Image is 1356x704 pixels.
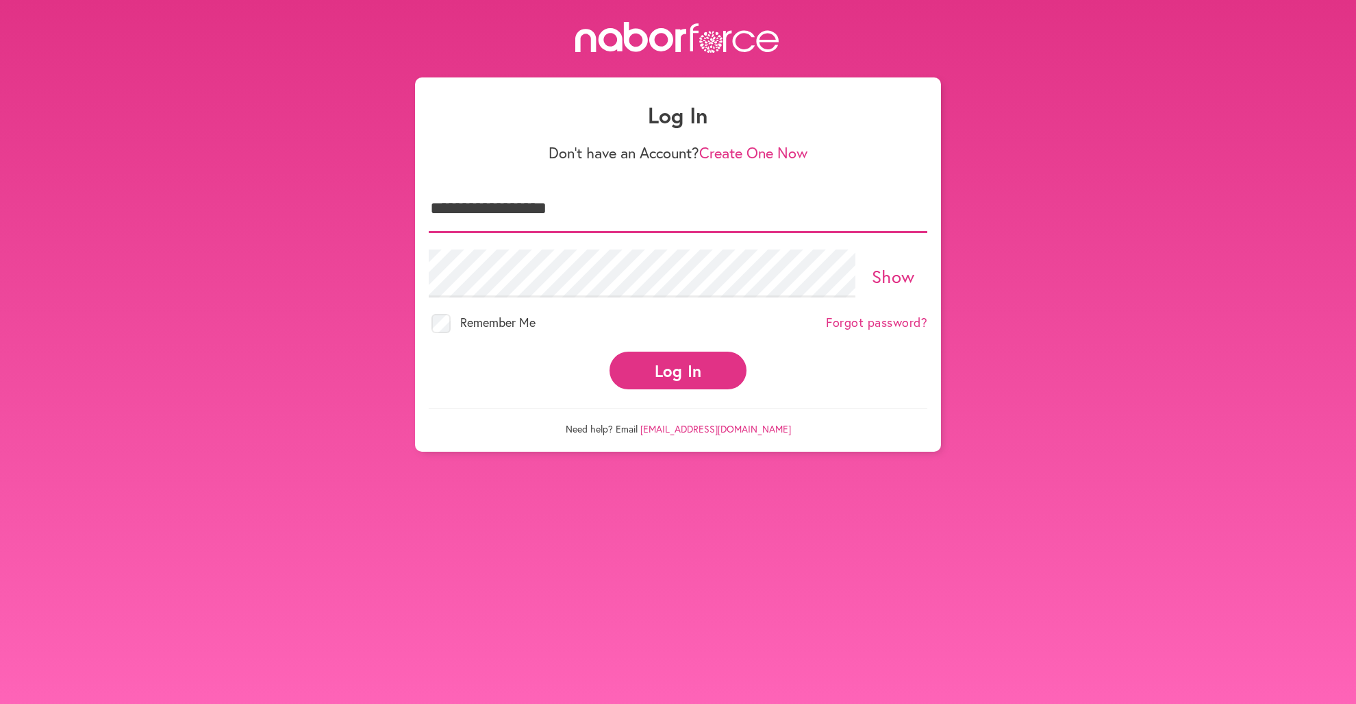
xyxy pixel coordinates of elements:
h1: Log In [429,102,927,128]
p: Don't have an Account? [429,144,927,162]
a: Create One Now [699,143,807,162]
a: [EMAIL_ADDRESS][DOMAIN_NAME] [640,422,791,435]
p: Need help? Email [429,408,927,435]
span: Remember Me [460,314,536,330]
a: Show [872,265,915,288]
a: Forgot password? [826,315,927,330]
button: Log In [610,352,746,389]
